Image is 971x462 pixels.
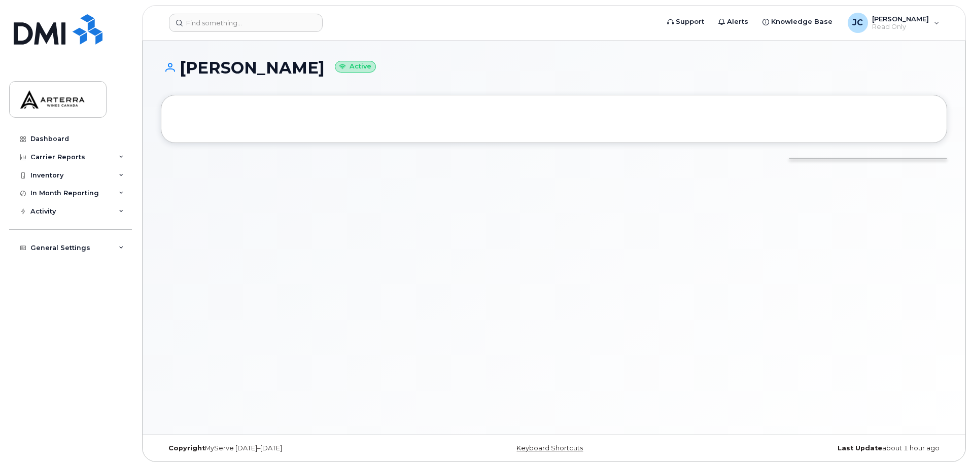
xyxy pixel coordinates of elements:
[838,444,882,452] strong: Last Update
[685,444,947,452] div: about 1 hour ago
[516,444,583,452] a: Keyboard Shortcuts
[161,444,423,452] div: MyServe [DATE]–[DATE]
[168,444,205,452] strong: Copyright
[335,61,376,73] small: Active
[161,59,947,77] h1: [PERSON_NAME]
